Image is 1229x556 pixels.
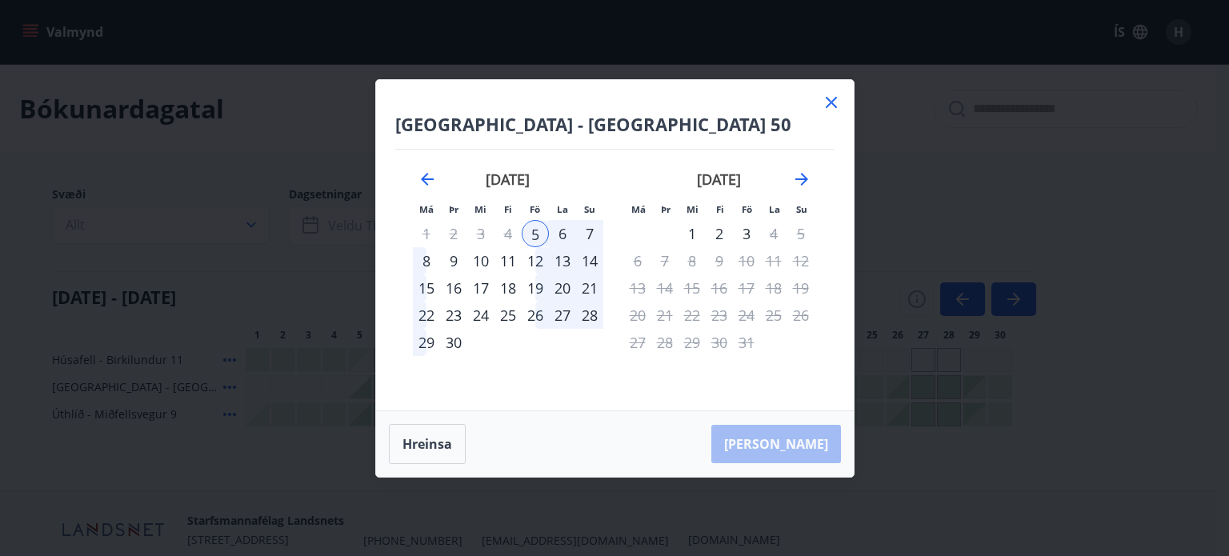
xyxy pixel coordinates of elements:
[440,247,467,274] td: Choose þriðjudagur, 9. september 2025 as your check-out date. It’s available.
[679,302,706,329] div: Aðeins útritun í boði
[733,329,760,356] td: Not available. föstudagur, 31. október 2025
[449,203,458,215] small: Þr
[467,220,494,247] td: Not available. miðvikudagur, 3. september 2025
[787,274,815,302] td: Not available. sunnudagur, 19. október 2025
[467,247,494,274] td: Choose miðvikudagur, 10. september 2025 as your check-out date. It’s available.
[624,329,651,356] td: Not available. mánudagur, 27. október 2025
[631,203,646,215] small: Má
[522,274,549,302] div: 19
[584,203,595,215] small: Su
[494,247,522,274] div: 11
[679,274,706,302] td: Not available. miðvikudagur, 15. október 2025
[576,247,603,274] div: 14
[549,247,576,274] td: Choose laugardagur, 13. september 2025 as your check-out date. It’s available.
[549,274,576,302] td: Choose laugardagur, 20. september 2025 as your check-out date. It’s available.
[413,329,440,356] td: Choose mánudagur, 29. september 2025 as your check-out date. It’s available.
[440,220,467,247] td: Not available. þriðjudagur, 2. september 2025
[494,247,522,274] td: Choose fimmtudagur, 11. september 2025 as your check-out date. It’s available.
[549,302,576,329] div: 27
[467,274,494,302] div: 17
[522,247,549,274] div: 12
[576,274,603,302] td: Choose sunnudagur, 21. september 2025 as your check-out date. It’s available.
[522,247,549,274] td: Choose föstudagur, 12. september 2025 as your check-out date. It’s available.
[706,247,733,274] td: Not available. fimmtudagur, 9. október 2025
[706,329,733,356] td: Not available. fimmtudagur, 30. október 2025
[796,203,807,215] small: Su
[494,274,522,302] div: 18
[395,112,835,136] h4: [GEOGRAPHIC_DATA] - [GEOGRAPHIC_DATA] 50
[413,274,440,302] div: 15
[697,170,741,189] strong: [DATE]
[504,203,512,215] small: Fi
[494,220,522,247] td: Not available. fimmtudagur, 4. september 2025
[651,274,679,302] td: Not available. þriðjudagur, 14. október 2025
[760,247,787,274] td: Not available. laugardagur, 11. október 2025
[760,302,787,329] td: Not available. laugardagur, 25. október 2025
[413,247,440,274] td: Choose mánudagur, 8. september 2025 as your check-out date. It’s available.
[549,247,576,274] div: 13
[679,220,706,247] div: 1
[413,247,440,274] div: 8
[467,302,494,329] div: 24
[716,203,724,215] small: Fi
[576,220,603,247] td: Choose sunnudagur, 7. september 2025 as your check-out date. It’s available.
[733,220,760,247] td: Choose föstudagur, 3. október 2025 as your check-out date. It’s available.
[769,203,780,215] small: La
[742,203,752,215] small: Fö
[651,302,679,329] td: Not available. þriðjudagur, 21. október 2025
[576,247,603,274] td: Choose sunnudagur, 14. september 2025 as your check-out date. It’s available.
[494,302,522,329] td: Choose fimmtudagur, 25. september 2025 as your check-out date. It’s available.
[679,329,706,356] td: Not available. miðvikudagur, 29. október 2025
[706,302,733,329] td: Not available. fimmtudagur, 23. október 2025
[706,274,733,302] td: Not available. fimmtudagur, 16. október 2025
[440,302,467,329] div: 23
[522,274,549,302] td: Choose föstudagur, 19. september 2025 as your check-out date. It’s available.
[474,203,486,215] small: Mi
[395,150,835,391] div: Calendar
[651,329,679,356] td: Not available. þriðjudagur, 28. október 2025
[576,302,603,329] div: 28
[760,220,787,247] td: Not available. laugardagur, 4. október 2025
[624,302,651,329] td: Not available. mánudagur, 20. október 2025
[467,247,494,274] div: 10
[787,302,815,329] td: Not available. sunnudagur, 26. október 2025
[522,302,549,329] td: Choose föstudagur, 26. september 2025 as your check-out date. It’s available.
[549,274,576,302] div: 20
[549,220,576,247] td: Choose laugardagur, 6. september 2025 as your check-out date. It’s available.
[419,203,434,215] small: Má
[576,220,603,247] div: 7
[440,329,467,356] td: Choose þriðjudagur, 30. september 2025 as your check-out date. It’s available.
[389,424,466,464] button: Hreinsa
[522,302,549,329] div: 26
[522,220,549,247] div: Aðeins innritun í boði
[679,302,706,329] td: Not available. miðvikudagur, 22. október 2025
[624,274,651,302] td: Not available. mánudagur, 13. október 2025
[486,170,530,189] strong: [DATE]
[413,329,440,356] div: 29
[557,203,568,215] small: La
[549,302,576,329] td: Choose laugardagur, 27. september 2025 as your check-out date. It’s available.
[440,329,467,356] div: 30
[787,247,815,274] td: Not available. sunnudagur, 12. október 2025
[576,302,603,329] td: Choose sunnudagur, 28. september 2025 as your check-out date. It’s available.
[413,302,440,329] td: Choose mánudagur, 22. september 2025 as your check-out date. It’s available.
[494,274,522,302] td: Choose fimmtudagur, 18. september 2025 as your check-out date. It’s available.
[792,170,811,189] div: Move forward to switch to the next month.
[418,170,437,189] div: Move backward to switch to the previous month.
[733,220,760,247] div: Aðeins útritun í boði
[440,274,467,302] td: Choose þriðjudagur, 16. september 2025 as your check-out date. It’s available.
[549,220,576,247] div: 6
[687,203,699,215] small: Mi
[651,247,679,274] td: Not available. þriðjudagur, 7. október 2025
[413,220,440,247] td: Not available. mánudagur, 1. september 2025
[733,274,760,302] td: Not available. föstudagur, 17. október 2025
[440,274,467,302] div: 16
[679,247,706,274] td: Not available. miðvikudagur, 8. október 2025
[576,274,603,302] div: 21
[733,302,760,329] td: Not available. föstudagur, 24. október 2025
[706,220,733,247] td: Choose fimmtudagur, 2. október 2025 as your check-out date. It’s available.
[440,302,467,329] td: Choose þriðjudagur, 23. september 2025 as your check-out date. It’s available.
[413,302,440,329] div: 22
[679,220,706,247] td: Choose miðvikudagur, 1. október 2025 as your check-out date. It’s available.
[706,220,733,247] div: 2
